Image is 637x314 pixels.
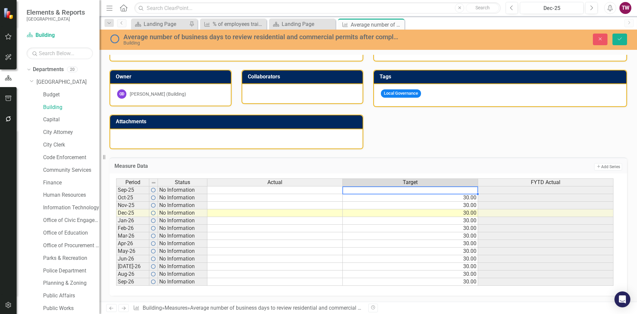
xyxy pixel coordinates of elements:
div: [PERSON_NAME] (Building) [130,91,186,97]
div: Building [123,41,400,46]
a: Capital [43,116,100,124]
td: 30.00 [343,232,478,240]
img: No Information [109,34,120,44]
h3: Owner [116,74,228,80]
a: Information Technology [43,204,100,212]
a: % of employees trained by courses offered through the City and/or outside agencies [202,20,265,28]
td: 30.00 [343,255,478,263]
a: Building [43,104,100,111]
td: 30.00 [343,240,478,248]
td: Sep-25 [116,186,149,194]
a: Code Enforcement [43,154,100,161]
a: City Clerk [43,141,100,149]
td: No Information [158,270,207,278]
td: No Information [158,278,207,286]
td: 30.00 [343,248,478,255]
img: 8DAGhfEEPCf229AAAAAElFTkSuQmCC [151,180,156,185]
td: No Information [158,240,207,248]
td: No Information [158,217,207,225]
img: RFFIe5fH8O4AAAAASUVORK5CYII= [151,187,156,193]
td: Sep-26 [116,278,149,286]
div: % of employees trained by courses offered through the City and/or outside agencies [213,20,265,28]
img: RFFIe5fH8O4AAAAASUVORK5CYII= [151,264,156,269]
td: [DATE]-26 [116,263,149,270]
td: No Information [158,232,207,240]
a: City Attorney [43,129,100,136]
td: No Information [158,209,207,217]
a: Building [27,32,93,39]
div: Dec-25 [522,4,581,12]
td: No Information [158,202,207,209]
td: 30.00 [343,217,478,225]
span: Target [403,179,418,185]
div: Landing Page [282,20,334,28]
a: Public Works [43,305,100,312]
button: Add Series [594,163,622,170]
a: Landing Page [133,20,187,28]
td: Aug-26 [116,270,149,278]
a: Parks & Recreation [43,255,100,262]
a: Budget [43,91,100,99]
td: Apr-26 [116,240,149,248]
td: No Information [158,186,207,194]
td: Dec-25 [116,209,149,217]
a: Office of Education [43,229,100,237]
img: ClearPoint Strategy [3,8,15,19]
img: RFFIe5fH8O4AAAAASUVORK5CYII= [151,210,156,216]
div: Average number of business days to review residential and commercial permits after complete appli... [351,21,403,29]
img: RFFIe5fH8O4AAAAASUVORK5CYII= [151,256,156,262]
a: Police Department [43,267,100,275]
img: RFFIe5fH8O4AAAAASUVORK5CYII= [151,226,156,231]
td: 30.00 [343,270,478,278]
td: 30.00 [343,209,478,217]
a: Community Services [43,166,100,174]
span: FYTD Actual [531,179,560,185]
div: Open Intercom Messenger [614,291,630,307]
td: Jan-26 [116,217,149,225]
img: RFFIe5fH8O4AAAAASUVORK5CYII= [151,218,156,223]
td: Mar-26 [116,232,149,240]
img: RFFIe5fH8O4AAAAASUVORK5CYII= [151,233,156,239]
img: RFFIe5fH8O4AAAAASUVORK5CYII= [151,249,156,254]
td: 30.00 [343,202,478,209]
div: 20 [67,67,78,72]
span: Search [475,5,490,10]
h3: Attachments [116,119,359,125]
td: Jun-26 [116,255,149,263]
div: Landing Page [144,20,187,28]
td: Oct-25 [116,194,149,202]
td: No Information [158,225,207,232]
a: Building [143,305,162,311]
span: Status [175,179,190,185]
a: Departments [33,66,64,73]
div: Average number of business days to review residential and commercial permits after complete appli... [190,305,464,311]
span: Period [125,179,140,185]
a: Human Resources [43,191,100,199]
button: Dec-25 [520,2,584,14]
span: Elements & Reports [27,8,85,16]
img: RFFIe5fH8O4AAAAASUVORK5CYII= [151,279,156,284]
button: Search [466,3,499,13]
td: No Information [158,255,207,263]
button: TW [619,2,631,14]
h3: Collaborators [248,74,360,80]
td: May-26 [116,248,149,255]
img: RFFIe5fH8O4AAAAASUVORK5CYII= [151,241,156,246]
input: Search Below... [27,48,93,59]
a: Measures [165,305,187,311]
a: Planning & Zoning [43,279,100,287]
td: 30.00 [343,225,478,232]
a: Finance [43,179,100,187]
span: Actual [267,179,282,185]
td: 30.00 [343,263,478,270]
img: RFFIe5fH8O4AAAAASUVORK5CYII= [151,271,156,277]
div: » » [133,304,363,312]
div: Average number of business days to review residential and commercial permits after complete appli... [123,33,400,41]
td: Nov-25 [116,202,149,209]
td: No Information [158,263,207,270]
h3: Measure Data [114,163,391,169]
td: No Information [158,194,207,202]
input: Search ClearPoint... [134,2,501,14]
a: Office of Procurement Management [43,242,100,250]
